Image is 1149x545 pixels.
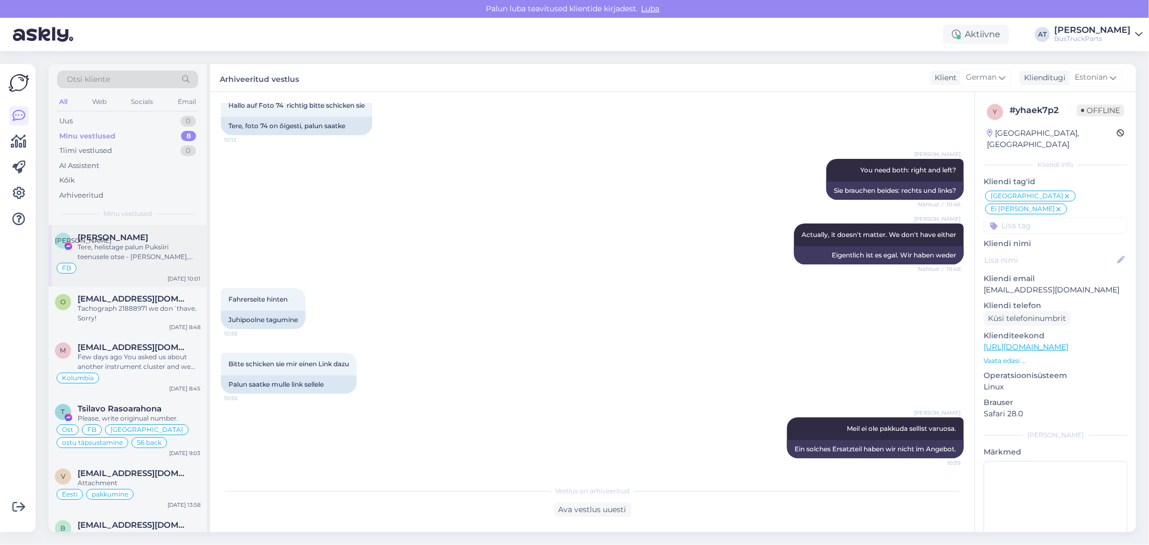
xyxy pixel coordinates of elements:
span: [PERSON_NAME] [55,236,112,244]
div: Email [176,95,198,109]
span: Minu vestlused [103,209,152,219]
span: 10:12 [224,136,264,144]
div: Please, write originual number. [78,414,200,423]
div: 0 [180,116,196,127]
div: Küsi telefoninumbrit [984,311,1070,326]
span: [PERSON_NAME] [914,150,960,158]
div: Kliendi info [984,160,1127,170]
span: v [61,472,65,480]
span: FB [87,427,96,433]
span: Fahrerseite hinten [228,295,288,303]
div: Eigentlich ist es egal. Wir haben weder [794,246,964,264]
span: You need both: right and left? [860,166,956,174]
p: Kliendi email [984,273,1127,284]
a: [PERSON_NAME]BusTruckParts [1054,26,1143,43]
span: [PERSON_NAME] [914,215,960,223]
div: Tere, helistage palun Puksiiri teenusele otse - [PERSON_NAME], Mob/WhatsApp: [PHONE_NUMBER] epost... [78,242,200,262]
p: Linux [984,381,1127,393]
span: Hallo auf Foto 74 richtig bitte schicken sie [228,101,365,109]
span: [GEOGRAPHIC_DATA] [991,193,1063,199]
div: Uus [59,116,73,127]
div: Web [90,95,109,109]
span: S6 back [137,439,162,446]
span: [GEOGRAPHIC_DATA] [110,427,183,433]
div: BusTruckParts [1054,34,1131,43]
div: Tachograph 21888971 we don´thave. Sorry! [78,304,200,323]
div: Aktiivne [943,25,1009,44]
span: Bitte schicken sie mir einen Link dazu [228,360,349,368]
div: [DATE] 8:48 [169,323,200,331]
div: Tere, foto 74 on õigesti, palun saatke [221,117,372,135]
p: Klienditeekond [984,330,1127,341]
div: Attachment [78,478,200,488]
div: AI Assistent [59,160,99,171]
span: Nähtud ✓ 10:48 [918,265,960,273]
span: 10:55 [224,394,264,402]
div: 0 [180,145,196,156]
span: pakkumine [92,491,128,498]
span: o [60,298,66,306]
span: Meil ei ole pakkuda sellist varuosa. [847,424,956,432]
span: ostu täpsustamine [62,439,123,446]
p: Operatsioonisüsteem [984,370,1127,381]
div: AT [1035,27,1050,42]
p: Brauser [984,397,1127,408]
div: Juhipoolne tagumine [221,311,305,329]
span: Luba [638,4,663,13]
span: Eesti [62,491,78,498]
span: FB [62,265,71,271]
label: Arhiveeritud vestlus [220,71,299,85]
div: Phone number request [78,530,200,540]
div: Klienditugi [1020,72,1066,83]
div: Palun saatke mulle link sellele [221,375,357,394]
a: [URL][DOMAIN_NAME] [984,342,1068,352]
span: olgalizeth03@gmail.com [78,294,190,304]
div: [DATE] 13:58 [168,501,200,509]
div: Ava vestlus uuesti [554,502,631,517]
div: Klient [930,72,957,83]
div: [DATE] 10:01 [168,275,200,283]
div: [PERSON_NAME] [984,430,1127,440]
div: All [57,95,69,109]
div: Kõik [59,175,75,186]
span: Наталия Абдалла [78,233,148,242]
div: [DATE] 9:03 [169,449,200,457]
span: veiko.paimla@gmail.com [78,469,190,478]
div: # yhaek7p2 [1009,104,1077,117]
span: T [61,408,65,416]
input: Lisa nimi [984,254,1115,266]
p: Vaata edasi ... [984,356,1127,366]
span: Ei [PERSON_NAME] [991,206,1055,212]
div: 8 [181,131,196,142]
span: German [966,72,997,83]
div: Sie brauchen beides: rechts und links? [826,181,964,200]
p: [EMAIL_ADDRESS][DOMAIN_NAME] [984,284,1127,296]
div: [GEOGRAPHIC_DATA], [GEOGRAPHIC_DATA] [987,128,1117,150]
div: Tiimi vestlused [59,145,112,156]
span: 10:55 [224,330,264,338]
span: Nähtud ✓ 10:46 [918,200,960,208]
span: Ost [62,427,73,433]
div: [PERSON_NAME] [1054,26,1131,34]
p: Märkmed [984,446,1127,458]
div: [DATE] 8:45 [169,385,200,393]
span: b [61,524,66,532]
span: Offline [1077,104,1124,116]
span: Tsilavo Rasoarahona [78,404,162,414]
p: Kliendi telefon [984,300,1127,311]
span: 10:59 [920,459,960,467]
span: Actually, it doesn't matter. We don't have either [802,230,956,239]
div: Minu vestlused [59,131,115,142]
p: Safari 28.0 [984,408,1127,420]
div: Arhiveeritud [59,190,103,201]
span: Otsi kliente [67,74,110,85]
div: Ein solches Ersatzteil haben wir nicht im Angebot. [787,440,964,458]
span: m [60,346,66,354]
span: Estonian [1075,72,1108,83]
span: [PERSON_NAME] [914,409,960,417]
div: Few days ago You asked us about another instrument cluster and we sent You offer. Still haven´t r... [78,352,200,372]
span: y [993,108,997,116]
span: Kolumbia [62,375,94,381]
div: Socials [129,95,155,109]
p: Kliendi tag'id [984,176,1127,187]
